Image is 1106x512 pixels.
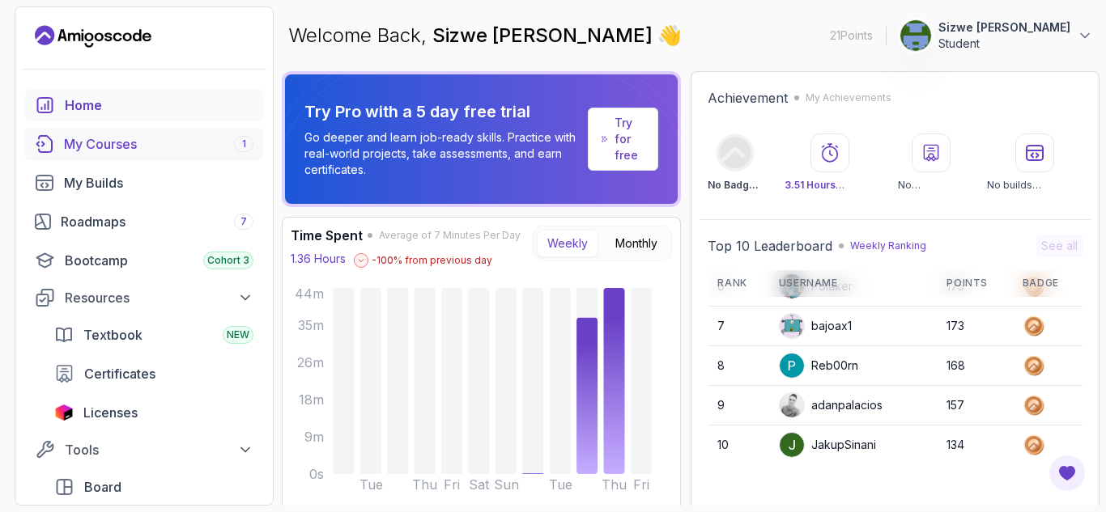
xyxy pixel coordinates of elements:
[605,230,668,257] button: Monthly
[299,391,324,408] tspan: 18m
[937,346,1012,386] td: 168
[549,476,572,493] tspan: Tue
[291,251,346,267] p: 1.36 Hours
[900,20,931,51] img: user profile image
[372,254,492,267] p: -100 % from previous day
[708,270,769,297] th: Rank
[304,100,581,123] p: Try Pro with a 5 day free trial
[708,307,769,346] td: 7
[45,358,263,390] a: certificates
[785,179,844,191] span: 3.51 Hours
[83,325,143,345] span: Textbook
[297,354,324,370] tspan: 26m
[779,353,858,379] div: Reb00rn
[45,319,263,351] a: textbook
[780,314,804,338] img: default monster avatar
[227,328,249,341] span: NEW
[780,433,804,457] img: user profile image
[615,115,644,163] a: Try for free
[1048,454,1087,493] button: Open Feedback Button
[938,36,1070,52] p: Student
[494,476,519,493] tspan: Sun
[602,476,627,493] tspan: Thu
[469,476,490,493] tspan: Sat
[207,254,249,267] span: Cohort 3
[937,307,1012,346] td: 173
[708,425,769,465] td: 10
[779,392,883,418] div: adanpalacios
[938,19,1070,36] p: Sizwe [PERSON_NAME]
[769,270,938,297] th: Username
[65,95,253,115] div: Home
[708,236,832,256] h2: Top 10 Leaderboard
[1036,235,1083,257] button: See all
[25,205,263,238] a: roadmaps
[780,353,804,378] img: user profile image
[304,129,581,178] p: Go deeper and learn job-ready skills. Practice with real-world projects, take assessments, and ea...
[444,476,460,493] tspan: Fri
[25,244,263,277] a: bootcamp
[708,346,769,386] td: 8
[657,21,683,49] span: 👋
[780,393,804,417] img: user profile image
[937,270,1012,297] th: Points
[309,466,324,482] tspan: 0s
[45,396,263,429] a: licenses
[298,317,324,333] tspan: 35m
[65,251,253,270] div: Bootcamp
[806,91,891,104] p: My Achievements
[937,425,1012,465] td: 134
[304,429,324,445] tspan: 9m
[65,440,253,459] div: Tools
[1013,270,1083,297] th: Badge
[779,432,876,458] div: JakupSinani
[291,226,363,245] h3: Time Spent
[25,167,263,199] a: builds
[64,134,253,154] div: My Courses
[25,283,263,312] button: Resources
[537,230,598,257] button: Weekly
[708,88,788,108] h2: Achievement
[61,212,253,231] div: Roadmaps
[25,435,263,464] button: Tools
[412,476,437,493] tspan: Thu
[54,404,74,421] img: jetbrains icon
[850,239,926,252] p: Weekly Ranking
[900,19,1093,52] button: user profile imageSizwe [PERSON_NAME]Student
[84,364,155,383] span: Certificates
[25,128,263,160] a: courses
[83,403,138,422] span: Licenses
[898,179,965,192] p: No certificates
[240,215,247,228] span: 7
[379,229,521,242] span: Average of 7 Minutes Per Day
[937,386,1012,425] td: 157
[830,28,873,44] p: 21 Points
[359,476,383,493] tspan: Tue
[84,477,121,497] span: Board
[64,173,253,193] div: My Builds
[708,179,761,192] p: No Badge :(
[25,89,263,121] a: home
[633,476,649,493] tspan: Fri
[242,138,246,150] span: 1
[588,108,658,171] a: Try for free
[785,179,875,192] p: Watched
[288,23,682,49] p: Welcome Back,
[65,288,253,307] div: Resources
[432,23,657,47] span: Sizwe [PERSON_NAME]
[45,471,263,503] a: board
[987,179,1083,192] p: No builds completed
[708,386,769,425] td: 9
[35,23,151,49] a: Landing page
[295,286,324,302] tspan: 44m
[779,313,852,339] div: bajoax1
